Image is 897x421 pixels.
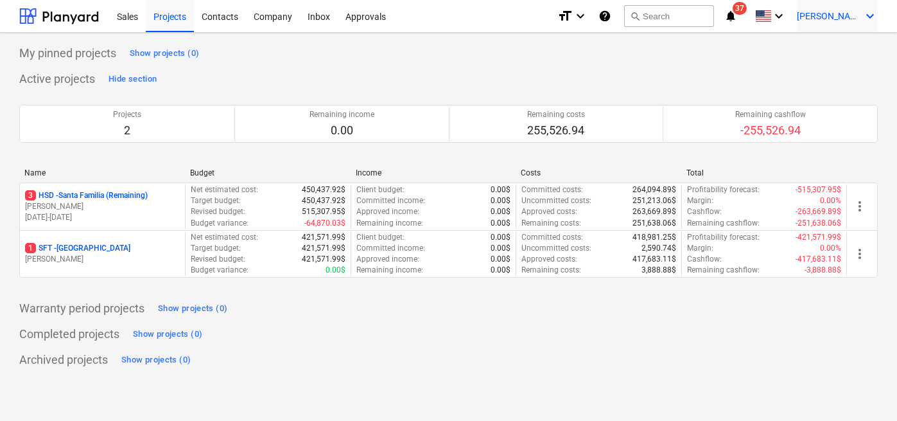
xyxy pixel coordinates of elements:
[632,206,676,217] p: 263,669.89$
[521,254,577,265] p: Approved costs :
[735,123,806,138] p: -255,526.94
[687,265,760,276] p: Remaining cashflow :
[191,232,258,243] p: Net estimated cost :
[356,168,511,177] div: Income
[521,184,583,195] p: Committed costs :
[25,243,130,254] p: SFT - [GEOGRAPHIC_DATA]
[309,109,374,120] p: Remaining income
[191,184,258,195] p: Net estimated cost :
[521,243,591,254] p: Uncommitted costs :
[632,184,676,195] p: 264,094.89$
[356,218,423,229] p: Remaining income :
[158,301,227,316] div: Show projects (0)
[25,254,180,265] p: [PERSON_NAME]
[687,184,760,195] p: Profitability forecast :
[641,243,676,254] p: 2,590.74$
[190,168,345,177] div: Budget
[356,243,425,254] p: Committed income :
[491,218,510,229] p: 0.00$
[632,254,676,265] p: 417,683.11$
[796,218,841,229] p: -251,638.06$
[557,8,573,24] i: format_size
[771,8,787,24] i: keyboard_arrow_down
[133,327,202,342] div: Show projects (0)
[24,168,180,177] div: Name
[356,195,425,206] p: Committed income :
[573,8,588,24] i: keyboard_arrow_down
[491,232,510,243] p: 0.00$
[687,218,760,229] p: Remaining cashflow :
[109,72,157,87] div: Hide section
[130,46,199,61] div: Show projects (0)
[797,11,861,21] span: [PERSON_NAME]
[304,218,345,229] p: -64,870.03$
[820,195,841,206] p: 0.00%
[735,109,806,120] p: Remaining cashflow
[687,206,722,217] p: Cashflow :
[25,190,36,201] span: 3
[191,195,241,206] p: Target budget :
[632,232,676,243] p: 418,981.25$
[302,243,345,254] p: 421,571.99$
[326,265,345,276] p: 0.00$
[641,265,676,276] p: 3,888.88$
[833,359,897,421] div: Widget de chat
[191,265,248,276] p: Budget variance :
[598,8,611,24] i: Knowledge base
[25,243,180,265] div: 1SFT -[GEOGRAPHIC_DATA][PERSON_NAME]
[521,218,581,229] p: Remaining costs :
[19,71,95,87] p: Active projects
[491,184,510,195] p: 0.00$
[796,184,841,195] p: -515,307.95$
[630,11,640,21] span: search
[852,199,867,214] span: more_vert
[19,352,108,368] p: Archived projects
[25,190,148,201] p: HSD - Santa Familia (Remaining)
[356,265,423,276] p: Remaining income :
[155,298,231,319] button: Show projects (0)
[862,8,878,24] i: keyboard_arrow_down
[126,43,202,64] button: Show projects (0)
[632,218,676,229] p: 251,638.06$
[852,246,867,262] span: more_vert
[687,243,713,254] p: Margin :
[796,232,841,243] p: -421,571.99$
[724,8,737,24] i: notifications
[191,218,248,229] p: Budget variance :
[118,350,194,370] button: Show projects (0)
[733,2,747,15] span: 37
[521,168,676,177] div: Costs
[796,206,841,217] p: -263,669.89$
[191,243,241,254] p: Target budget :
[491,254,510,265] p: 0.00$
[105,69,160,89] button: Hide section
[687,254,722,265] p: Cashflow :
[302,195,345,206] p: 450,437.92$
[113,109,141,120] p: Projects
[302,184,345,195] p: 450,437.92$
[521,195,591,206] p: Uncommitted costs :
[19,301,144,316] p: Warranty period projects
[113,123,141,138] p: 2
[302,254,345,265] p: 421,571.99$
[491,243,510,254] p: 0.00$
[521,206,577,217] p: Approved costs :
[491,195,510,206] p: 0.00$
[25,243,36,253] span: 1
[805,265,841,276] p: -3,888.88$
[19,46,116,61] p: My pinned projects
[686,168,842,177] div: Total
[624,5,714,27] button: Search
[130,324,205,345] button: Show projects (0)
[521,265,581,276] p: Remaining costs :
[687,232,760,243] p: Profitability forecast :
[491,206,510,217] p: 0.00$
[25,190,180,223] div: 3HSD -Santa Familia (Remaining)[PERSON_NAME][DATE]-[DATE]
[25,201,180,212] p: [PERSON_NAME]
[521,232,583,243] p: Committed costs :
[632,195,676,206] p: 251,213.06$
[191,254,245,265] p: Revised budget :
[191,206,245,217] p: Revised budget :
[302,206,345,217] p: 515,307.95$
[833,359,897,421] iframe: Chat Widget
